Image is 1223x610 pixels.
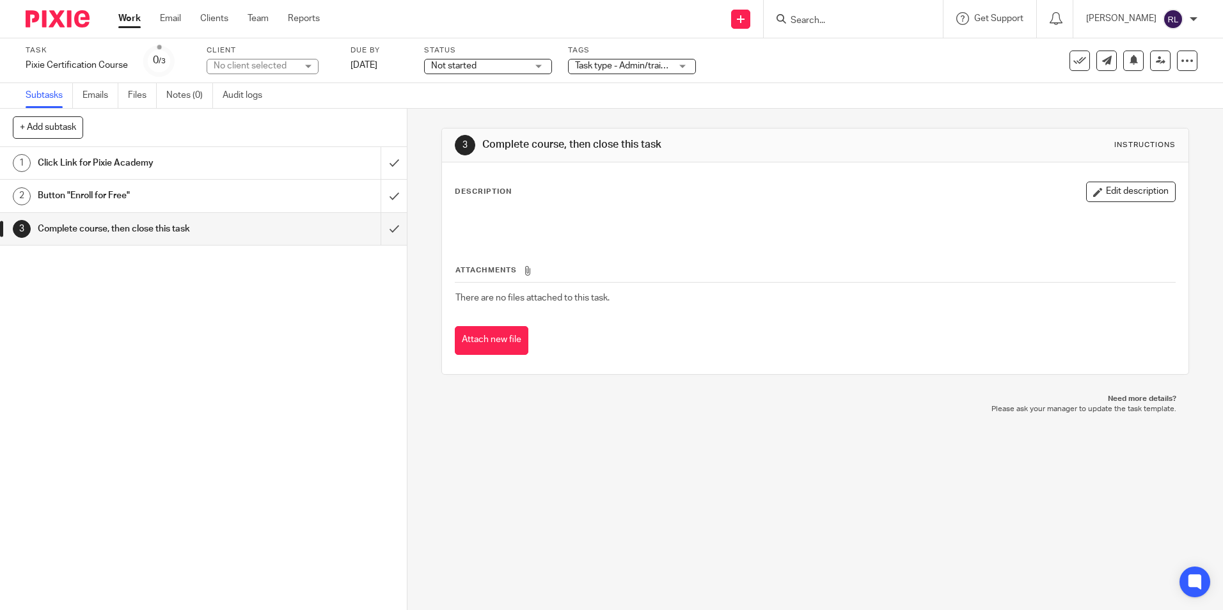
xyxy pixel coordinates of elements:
button: Attach new file [455,326,528,355]
a: Subtasks [26,83,73,108]
p: Please ask your manager to update the task template. [454,404,1176,414]
div: Pixie Certification Course [26,59,128,72]
label: Tags [568,45,696,56]
p: Need more details? [454,394,1176,404]
div: Instructions [1114,140,1176,150]
span: Attachments [455,267,517,274]
h1: Complete course, then close this task [38,219,258,239]
img: svg%3E [1163,9,1183,29]
h1: Click Link for Pixie Academy [38,153,258,173]
a: Notes (0) [166,83,213,108]
label: Status [424,45,552,56]
label: Task [26,45,128,56]
h1: Complete course, then close this task [482,138,842,152]
p: [PERSON_NAME] [1086,12,1156,25]
span: Get Support [974,14,1023,23]
span: There are no files attached to this task. [455,293,610,302]
label: Client [207,45,335,56]
small: /3 [159,58,166,65]
img: Pixie [26,10,90,27]
a: Audit logs [223,83,272,108]
button: + Add subtask [13,116,83,138]
button: Edit description [1086,182,1176,202]
div: 1 [13,154,31,172]
input: Search [789,15,904,27]
a: Clients [200,12,228,25]
div: No client selected [214,59,297,72]
h1: Button "Enroll for Free" [38,186,258,205]
div: 2 [13,187,31,205]
span: [DATE] [351,61,377,70]
div: 0 [153,53,166,68]
a: Work [118,12,141,25]
span: Not started [431,61,477,70]
a: Emails [83,83,118,108]
div: 3 [455,135,475,155]
a: Email [160,12,181,25]
a: Files [128,83,157,108]
a: Reports [288,12,320,25]
p: Description [455,187,512,197]
div: 3 [13,220,31,238]
a: Team [248,12,269,25]
span: Task type - Admin/training [575,61,678,70]
label: Due by [351,45,408,56]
